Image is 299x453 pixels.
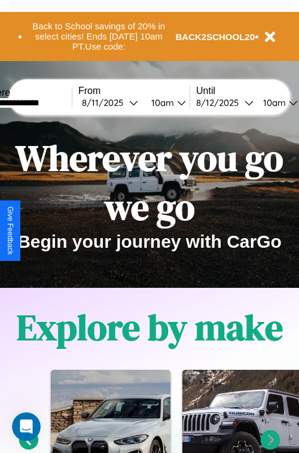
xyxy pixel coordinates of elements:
[12,412,41,441] iframe: Intercom live chat
[17,303,283,352] h1: Explore by make
[196,97,245,108] div: 8 / 12 / 2025
[78,86,190,96] label: From
[176,32,255,42] b: BACK2SCHOOL20
[78,96,142,109] button: 8/11/2025
[6,206,14,255] div: Give Feedback
[145,97,177,108] div: 10am
[82,97,129,108] div: 8 / 11 / 2025
[22,18,176,55] button: Back to School savings of 20% in select cities! Ends [DATE] 10am PT.Use code:
[142,96,190,109] button: 10am
[257,97,289,108] div: 10am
